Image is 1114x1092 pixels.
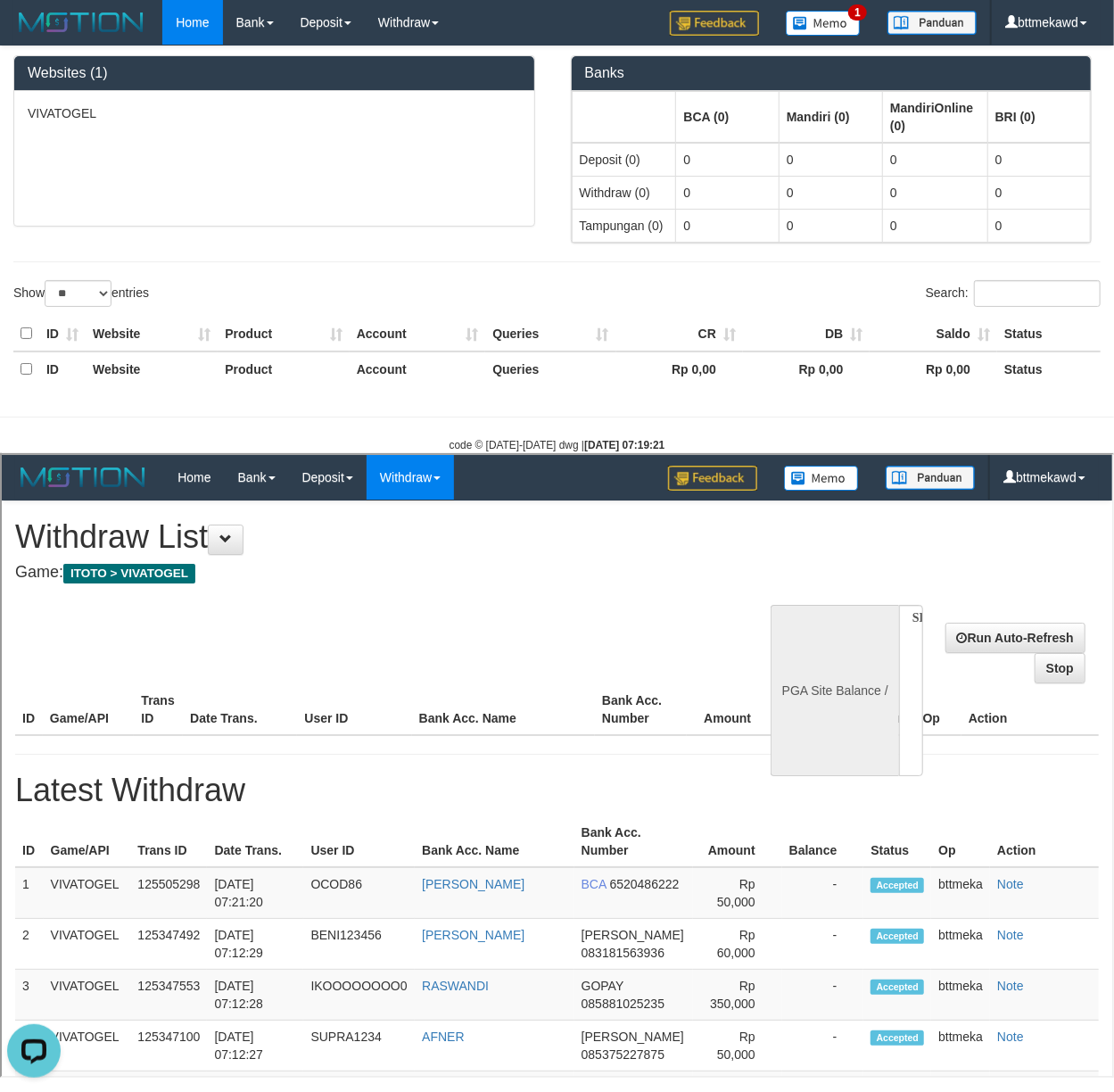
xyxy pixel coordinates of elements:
div: PGA Site Balance / [769,150,897,322]
th: Bank Acc. Number [593,229,685,280]
th: Queries [485,352,615,386]
td: bttmeka [929,464,988,515]
td: OCOD86 [301,412,413,464]
th: Date Trans. [205,361,301,412]
th: Game/API [41,229,133,280]
img: panduan.png [884,11,973,35]
a: Stop [1033,198,1084,228]
th: Product [218,317,349,352]
th: Account [350,317,486,352]
td: 0 [883,176,988,209]
td: 1 [13,412,42,464]
th: Trans ID [128,361,205,412]
td: 125505298 [128,412,205,464]
td: 3 [13,515,42,566]
th: Amount [691,361,780,412]
th: Amount [685,229,777,280]
td: Rp 50,000 [691,412,780,464]
a: Note [995,524,1022,538]
td: Rp 100,000 [691,616,780,667]
td: 0 [779,176,882,209]
th: Action [960,229,1097,280]
a: Note [995,422,1022,436]
td: - [780,412,862,464]
th: ID [39,352,86,386]
th: Website [86,317,218,352]
td: SAIDIL [301,616,413,667]
td: VIVATOGEL [42,412,129,464]
td: VIVATOGEL [42,515,129,566]
span: Accepted [869,474,922,489]
td: [DATE] 07:12:27 [205,566,301,616]
td: 0 [676,176,779,209]
img: MOTION_logo.png [13,9,149,36]
th: Website [86,352,218,386]
img: Button%20Memo.svg [786,11,861,36]
span: [PERSON_NAME] [580,473,682,487]
td: Withdraw (0) [572,176,676,209]
img: Feedback.jpg [670,11,759,36]
th: Group: activate to sort column ascending [676,91,779,143]
td: Rp 50,000 [691,566,780,616]
td: VIVATOGEL [42,464,129,515]
span: 083181563936 [580,491,663,505]
td: 0 [987,143,1090,177]
span: 1 [848,4,867,21]
th: Group: activate to sort column ascending [883,91,988,143]
td: - [780,515,862,566]
td: 0 [676,143,779,177]
th: Account [350,352,486,386]
td: VIVATOGEL [42,616,129,667]
td: VIVATOGEL [42,566,129,616]
th: Date Trans. [181,229,295,280]
select: Showentries [45,280,111,307]
span: Accepted [869,525,922,540]
td: 125347492 [128,464,205,515]
th: Queries [485,317,615,352]
th: ID [13,361,42,412]
a: AFNER [420,575,462,589]
span: 085881025235 [580,542,663,556]
th: DB [743,317,870,352]
th: Group: activate to sort column ascending [779,91,882,143]
button: Open LiveChat chat widget [7,7,61,61]
td: IKOOOOOOOO0 [301,515,413,566]
td: [DATE] 07:12:28 [205,515,301,566]
td: 125347553 [128,515,205,566]
label: Show entries [13,280,149,307]
td: SUPRA1234 [301,566,413,616]
th: Rp 0,00 [616,352,743,386]
h3: Banks [585,65,1078,81]
td: [DATE] 07:12:29 [205,464,301,515]
span: GOPAY [580,524,622,538]
td: 0 [779,209,882,242]
td: BENI123456 [301,464,413,515]
a: [PERSON_NAME] [420,473,523,487]
span: 085375227875 [580,592,663,607]
h1: Withdraw List [13,64,722,100]
td: 0 [883,143,988,177]
th: Balance [780,361,862,412]
th: Action [988,361,1097,412]
label: Search: [926,280,1101,307]
th: Group: activate to sort column ascending [987,91,1090,143]
td: bttmeka [929,515,988,566]
h4: Game: [13,109,722,127]
span: ITOTO > VIVATOGEL [62,109,194,128]
img: Button%20Memo.svg [782,11,857,36]
td: - [780,616,862,667]
span: Accepted [869,423,922,438]
span: Accepted [869,575,922,591]
th: Status [997,352,1101,386]
strong: [DATE] 07:19:21 [584,439,664,451]
span: [PERSON_NAME] [580,575,682,589]
th: CR [616,317,743,352]
td: 0 [987,176,1090,209]
span: 6520486222 [608,422,678,436]
td: 0 [883,209,988,242]
a: Run Auto-Refresh [944,168,1084,198]
span: BCA [580,422,605,436]
td: bttmeka [929,616,988,667]
td: 125347030 [128,616,205,667]
a: [PERSON_NAME] [420,422,523,436]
